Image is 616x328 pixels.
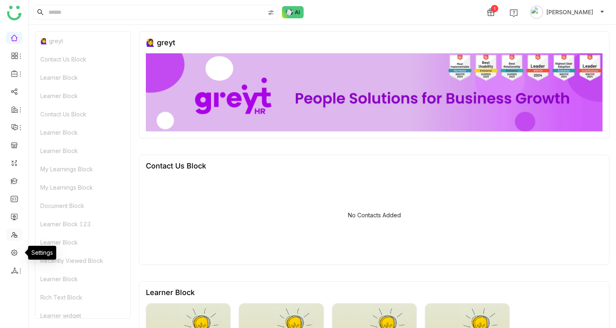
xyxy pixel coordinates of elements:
img: ask-buddy-normal.svg [282,6,304,18]
div: My Learnings Block [35,178,130,197]
div: Document Block [35,197,130,215]
img: 68ca8a786afc163911e2cfd3 [146,53,603,131]
img: help.svg [510,9,518,17]
div: 🙋‍♀️ greyt [146,38,175,47]
div: Contact Us Block [146,162,206,170]
img: avatar [530,6,543,19]
div: Contact Us Block [35,50,130,68]
div: Learner widget [35,306,130,325]
img: logo [7,6,22,20]
div: Learner Block [35,123,130,142]
div: No Contacts Added [348,212,401,219]
div: My Learnings Block [35,160,130,178]
div: Learner Block [35,270,130,288]
div: 1 [491,5,498,12]
div: Learner Block 123 [35,215,130,233]
div: Recently Viewed Block [35,251,130,270]
div: Settings [28,246,56,260]
span: [PERSON_NAME] [546,8,593,17]
div: Learner Block [35,142,130,160]
div: 🙋‍♀️ greyt [35,32,130,50]
div: Contact Us Block [35,105,130,123]
div: Rich Text Block [35,288,130,306]
img: search-type.svg [268,9,274,16]
button: [PERSON_NAME] [528,6,606,19]
div: Learner Block [35,233,130,251]
div: Learner Block [35,68,130,87]
div: Learner Block [35,87,130,105]
div: Learner Block [146,288,195,297]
